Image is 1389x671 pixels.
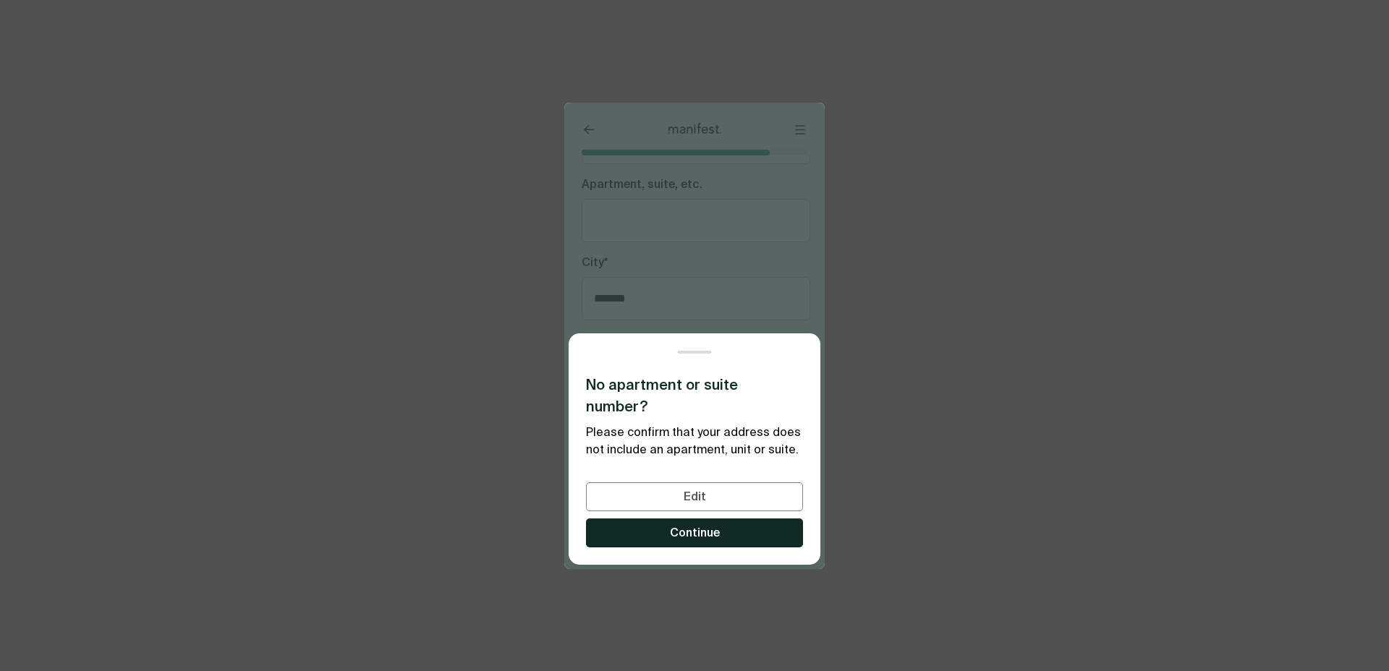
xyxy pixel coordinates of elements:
span: Edit [684,489,706,505]
button: Continue [586,518,803,547]
h3: No apartment or suite number? [586,374,803,417]
p: Please confirm that your address does not include an apartment, unit or suite. [586,424,803,459]
span: Continue [670,525,720,541]
button: Edit [586,482,803,511]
